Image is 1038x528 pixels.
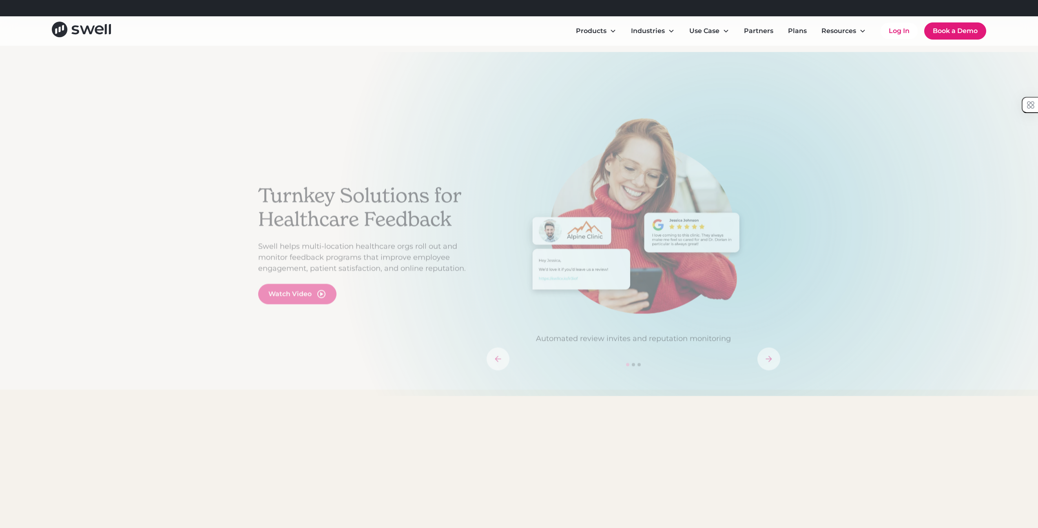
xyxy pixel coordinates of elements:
[576,26,606,36] div: Products
[815,23,872,39] div: Resources
[258,241,478,274] p: Swell helps multi-location healthcare orgs roll out and monitor feedback programs that improve em...
[689,26,719,36] div: Use Case
[487,118,780,370] div: carousel
[781,23,813,39] a: Plans
[569,23,623,39] div: Products
[487,333,780,344] p: Automated review invites and reputation monitoring
[487,348,509,370] div: previous slide
[821,26,856,36] div: Resources
[258,184,478,231] h2: Turnkey Solutions for Healthcare Feedback
[258,284,336,304] a: open lightbox
[268,289,312,299] div: Watch Video
[637,363,641,366] div: Show slide 3 of 3
[487,118,780,344] div: 1 of 3
[632,363,635,366] div: Show slide 2 of 3
[626,363,629,366] div: Show slide 1 of 3
[881,23,918,39] a: Log In
[683,23,736,39] div: Use Case
[924,22,986,40] a: Book a Demo
[52,22,111,40] a: home
[624,23,681,39] div: Industries
[737,23,780,39] a: Partners
[631,26,665,36] div: Industries
[757,348,780,370] div: next slide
